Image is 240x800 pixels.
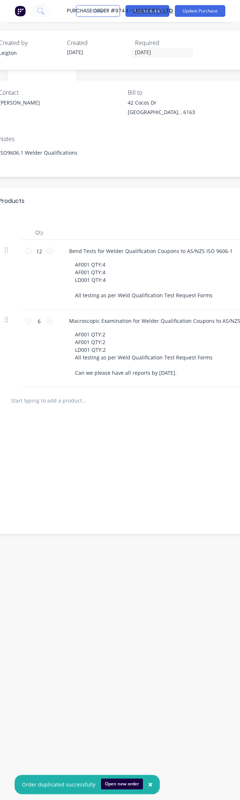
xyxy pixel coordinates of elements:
[21,225,57,240] div: Qty
[135,38,197,47] div: Required
[128,99,195,106] div: 42 Cocos Dr
[76,5,120,17] button: Close
[15,5,26,16] img: Factory
[11,393,157,408] input: Start typing to add a product...
[22,781,95,789] div: Order duplicated successfully
[8,75,76,94] button: Checklists 0/0
[67,38,129,47] div: Created
[67,7,132,15] div: Purchase Order #9744 -
[69,259,218,301] div: AF001 QTY:4 AF001 QTY:4 LD001 QTY:4 All testing as per Weld Qualification Test Request Forms
[125,5,169,17] button: Submit as Bill
[69,329,218,378] div: AF001 QTY:2 AF001 QTY:2 LD001 QTY:2 All testing as per Weld Qualification Test Request Forms Can ...
[141,776,160,794] button: Close
[133,7,173,15] a: LMATS PTY LTD
[128,108,195,116] div: [GEOGRAPHIC_DATA], , 6163
[148,780,153,790] span: ×
[175,5,225,17] button: Update Purchase
[101,779,143,790] button: Open new order
[63,246,239,256] div: Bend Tests for Welder Qualification Coupons to AS/NZS ISO 9606-1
